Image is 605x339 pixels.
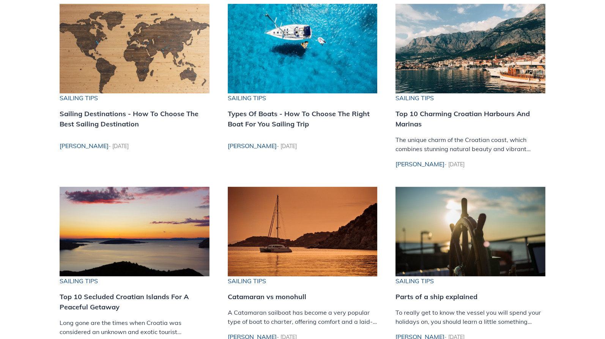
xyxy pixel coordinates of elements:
h3: Types Of Boats - How To Choose The Right Boat For You Sailing Trip [228,109,378,129]
a: Sailing TipsTypes Of Boats - How To Choose The Right Boat For You Sailing Trip [228,5,378,135]
h3: Top 10 Charming Croatian Harbours And Marinas [395,109,545,129]
a: [PERSON_NAME] [395,160,444,168]
a: Sailing TipsParts of a ship explainedTo really get to know the vessel you will spend your holiday... [395,188,545,326]
span: - [DATE] [444,161,465,168]
span: - [DATE] [277,143,297,150]
h3: Top 10 Secluded Croatian Islands For A Peaceful Getaway [60,292,210,312]
a: Sailing TipsCatamaran vs monohullA Catamaran sailboat has become a very popular type of boat to c... [228,188,378,326]
span: - [DATE] [109,143,129,150]
span: Sailing Tips [60,93,210,102]
a: Sailing TipsTop 10 Secluded Croatian Islands For A Peaceful GetawayLong gone are the times when C... [60,188,210,336]
h3: Parts of a ship explained [395,292,545,302]
span: Sailing Tips [60,276,210,285]
a: [PERSON_NAME] [60,142,109,150]
p: The unique charm of the Croatian coast, which combines stunning natural beauty and vibrant histor... [395,135,545,153]
span: Sailing Tips [228,93,378,102]
p: Long gone are the times when Croatia was considered an unknown and exotic tourist destination. Ea... [60,318,210,336]
a: Sailing TipsSailing Destinations - How To Choose The Best Sailing Destination [60,5,210,135]
span: Sailing Tips [395,276,545,285]
h3: Catamaran vs monohull [228,292,378,302]
p: A Catamaran sailboat has become a very popular type of boat to charter, offering comfort and a la... [228,308,378,326]
span: Sailing Tips [395,93,545,102]
p: To really get to know the vessel you will spend your holidays on, you should learn a little somet... [395,308,545,326]
h3: Sailing Destinations - How To Choose The Best Sailing Destination [60,109,210,129]
span: Sailing Tips [228,276,378,285]
a: Sailing TipsTop 10 Charming Croatian Harbours And MarinasThe unique charm of the Croatian coast, ... [395,5,545,153]
a: [PERSON_NAME] [228,142,277,150]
